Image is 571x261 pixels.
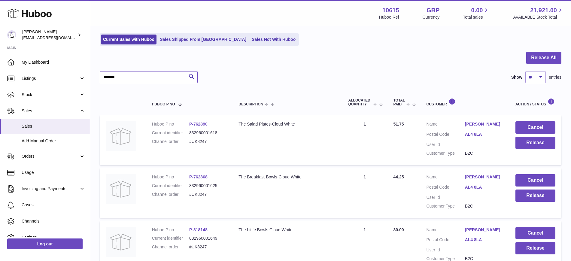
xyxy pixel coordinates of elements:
div: The Little Bowls Cloud White [238,227,336,233]
div: Huboo Ref [379,14,399,20]
button: Release [515,242,555,254]
span: 21,921.00 [530,6,557,14]
div: Currency [423,14,440,20]
dt: Name [426,227,465,234]
dt: Channel order [152,244,189,250]
strong: GBP [427,6,439,14]
span: Sales [22,123,85,129]
span: Total sales [463,14,490,20]
span: [EMAIL_ADDRESS][DOMAIN_NAME] [22,35,88,40]
dt: User Id [426,247,465,253]
a: P-818148 [189,227,208,232]
dt: Huboo P no [152,227,189,233]
div: [PERSON_NAME] [22,29,76,41]
dd: 832960001649 [189,235,226,241]
img: fulfillment@fable.com [7,30,16,39]
span: Sales [22,108,79,114]
a: 21,921.00 AVAILABLE Stock Total [513,6,564,20]
span: Usage [22,170,85,175]
span: Orders [22,153,79,159]
span: Add Manual Order [22,138,85,144]
span: Channels [22,218,85,224]
strong: 10615 [382,6,399,14]
span: Settings [22,235,85,240]
span: AVAILABLE Stock Total [513,14,564,20]
span: 0.00 [471,6,483,14]
button: Cancel [515,227,555,239]
dt: Postal Code [426,237,465,244]
span: Stock [22,92,79,98]
a: 0.00 Total sales [463,6,490,20]
span: 30.00 [393,227,404,232]
img: no-photo.jpg [106,227,136,257]
a: Log out [7,238,83,249]
a: AL4 8LA [465,237,503,243]
a: [PERSON_NAME] [465,227,503,233]
dd: #UK8247 [189,244,226,250]
span: Listings [22,76,79,81]
span: Invoicing and Payments [22,186,79,192]
span: My Dashboard [22,59,85,65]
dt: Current identifier [152,235,189,241]
span: Cases [22,202,85,208]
